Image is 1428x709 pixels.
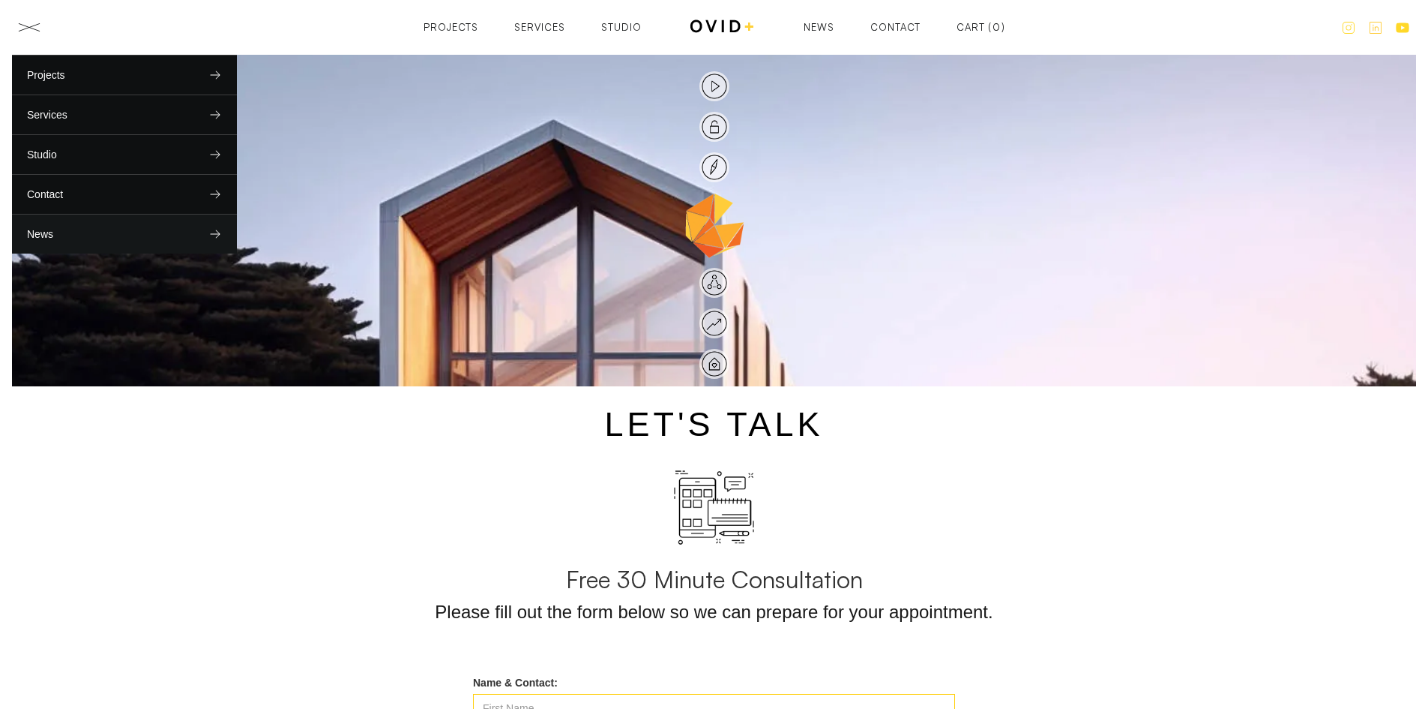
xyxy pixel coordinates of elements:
[956,23,1005,32] a: Open empty cart
[27,107,67,122] div: Services
[12,95,237,134] a: Services
[600,404,827,445] div: let's talk
[514,23,565,32] a: Services
[27,187,63,202] div: Contact
[870,23,921,32] a: Contact
[804,23,834,32] a: News
[424,23,478,32] a: Projects
[956,23,985,32] div: Cart
[27,147,57,162] div: Studio
[12,175,237,214] a: Contact
[473,675,955,690] label: Name & Contact:
[992,23,1001,32] div: 0
[1001,23,1005,32] div: )
[12,56,237,95] a: Projects
[988,23,992,32] div: (
[12,215,237,254] a: News
[27,227,53,242] div: News
[27,68,65,83] div: Projects
[435,596,992,660] p: Please fill out the form below so we can prepare for your appointment. ‍
[601,23,642,32] a: Studio
[12,135,237,174] a: Studio
[566,565,863,593] h3: Free 30 Minute Consultation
